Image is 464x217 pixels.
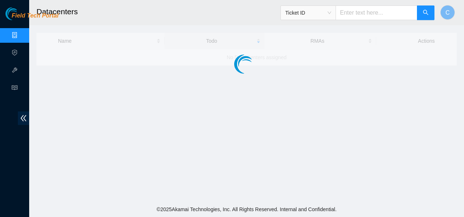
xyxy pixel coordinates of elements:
button: C [440,5,455,20]
span: read [12,81,18,96]
span: double-left [18,111,29,125]
input: Enter text here... [336,5,417,20]
span: Ticket ID [285,7,331,18]
img: Akamai Technologies [5,7,37,20]
span: Field Tech Portal [12,12,58,19]
span: C [445,8,450,17]
button: search [417,5,434,20]
a: Akamai TechnologiesField Tech Portal [5,13,58,23]
span: search [423,9,429,16]
footer: © 2025 Akamai Technologies, Inc. All Rights Reserved. Internal and Confidential. [29,202,464,217]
